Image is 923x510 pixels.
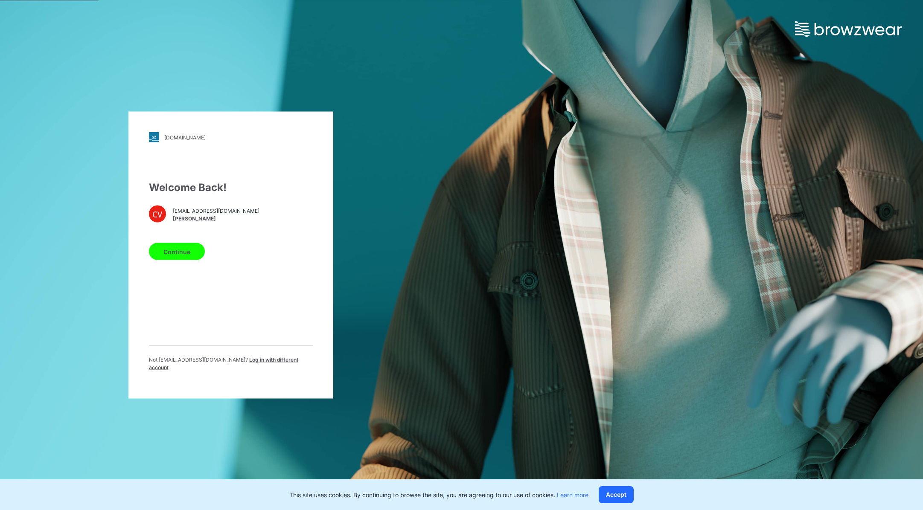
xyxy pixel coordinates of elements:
[795,21,902,37] img: browzwear-logo.e42bd6dac1945053ebaf764b6aa21510.svg
[149,356,313,371] p: Not [EMAIL_ADDRESS][DOMAIN_NAME] ?
[164,134,206,140] div: [DOMAIN_NAME]
[289,490,588,499] p: This site uses cookies. By continuing to browse the site, you are agreeing to our use of cookies.
[173,207,259,214] span: [EMAIL_ADDRESS][DOMAIN_NAME]
[173,214,259,222] span: [PERSON_NAME]
[557,491,588,498] a: Learn more
[149,132,313,142] a: [DOMAIN_NAME]
[149,206,166,223] div: CV
[149,180,313,195] div: Welcome Back!
[149,243,205,260] button: Continue
[149,132,159,142] img: stylezone-logo.562084cfcfab977791bfbf7441f1a819.svg
[599,486,634,503] button: Accept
